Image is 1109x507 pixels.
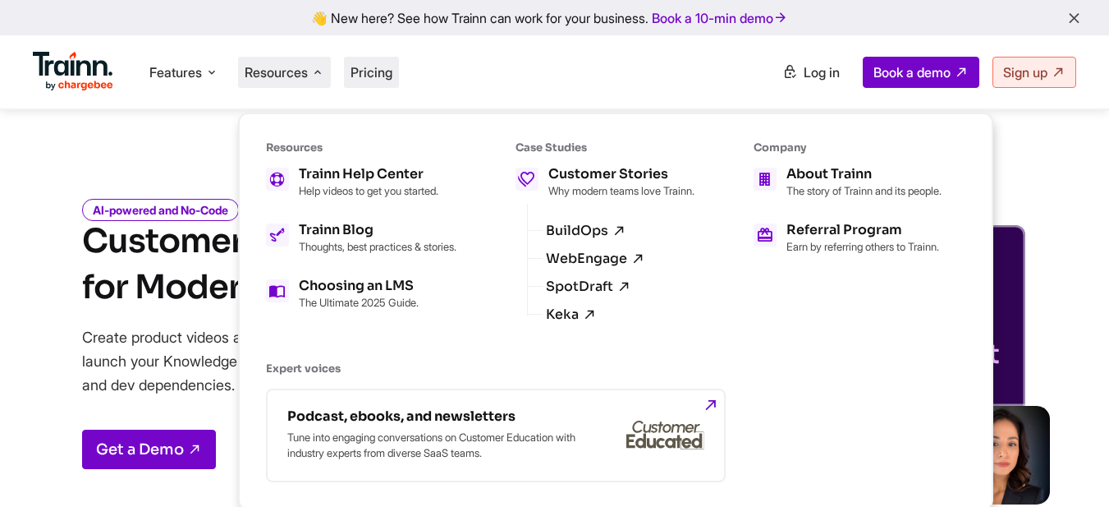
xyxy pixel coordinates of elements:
[266,362,942,376] h6: Expert voices
[299,296,419,309] p: The Ultimate 2025 Guide.
[10,10,1099,25] div: 👋 New here? See how Trainn can work for your business.
[82,199,239,221] i: AI-powered and No-Code
[299,168,438,181] h5: Trainn Help Center
[299,224,456,237] h5: Trainn Blog
[546,251,645,266] a: WebEngage
[82,219,528,311] h1: Customer Training Platform for Modern Teams
[546,279,631,294] a: SpotDraft
[516,141,694,154] h6: Case Studies
[546,307,597,322] a: Keka
[804,64,840,81] span: Log in
[992,57,1076,88] a: Sign up
[266,279,456,309] a: Choosing an LMS The Ultimate 2025 Guide.
[266,141,456,154] h6: Resources
[754,224,942,253] a: Referral Program Earn by referring others to Trainn.
[548,168,694,181] h5: Customer Stories
[149,63,202,81] span: Features
[351,64,392,81] a: Pricing
[516,168,694,197] a: Customer Stories Why modern teams love Trainn.
[299,184,438,197] p: Help videos to get you started.
[626,421,704,450] img: customer-educated-gray.b42eccd.svg
[772,58,850,87] a: Log in
[287,430,583,461] p: Tune into engaging conversations on Customer Education with industry experts from diverse SaaS te...
[266,389,726,482] a: Podcast, ebooks, and newsletters Tune into engaging conversations on Customer Education with indu...
[245,63,308,81] span: Resources
[546,224,626,238] a: BuildOps
[754,168,942,197] a: About Trainn The story of Trainn and its people.
[82,430,216,469] a: Get a Demo
[33,52,113,91] img: Trainn Logo
[873,64,951,81] span: Book a demo
[786,240,939,253] p: Earn by referring others to Trainn.
[1003,64,1047,81] span: Sign up
[266,168,456,197] a: Trainn Help Center Help videos to get you started.
[299,240,456,253] p: Thoughts, best practices & stories.
[786,184,942,197] p: The story of Trainn and its people.
[266,224,456,253] a: Trainn Blog Thoughts, best practices & stories.
[786,168,942,181] h5: About Trainn
[1027,428,1109,507] iframe: Chat Widget
[951,406,1050,505] img: sabina-buildops.d2e8138.png
[754,141,942,154] h6: Company
[287,410,583,423] h5: Podcast, ebooks, and newsletters
[648,7,791,30] a: Book a 10-min demo
[786,224,939,237] h5: Referral Program
[548,184,694,197] p: Why modern teams love Trainn.
[863,57,979,88] a: Book a demo
[299,279,419,293] h5: Choosing an LMS
[82,325,517,397] p: Create product videos and step-by-step documentation, and launch your Knowledge Base or Academy —...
